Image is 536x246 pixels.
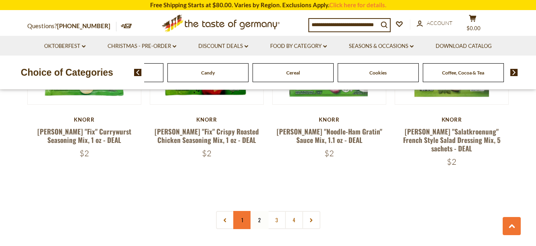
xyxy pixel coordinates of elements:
div: Knorr [27,116,142,123]
a: Food By Category [270,42,327,51]
div: Knorr [395,116,509,123]
a: [PERSON_NAME] "Fix" Crispy Roasted Chicken Seasoning Mix, 1 oz - DEAL [155,126,259,145]
a: 3 [268,211,286,229]
img: next arrow [510,69,518,76]
a: Click here for details. [329,1,386,8]
span: $2 [202,148,212,158]
a: [PHONE_NUMBER] [57,22,110,29]
a: 1 [233,211,251,229]
a: Oktoberfest [44,42,86,51]
a: Download Catalog [436,42,492,51]
a: [PERSON_NAME] "Noodle-Ham Gratin" Sauce Mix, 1.1 oz - DEAL [277,126,382,145]
div: Knorr [150,116,264,123]
a: Cereal [286,70,300,76]
span: $2 [324,148,334,158]
a: Account [417,19,452,28]
a: Christmas - PRE-ORDER [108,42,176,51]
div: Knorr [272,116,387,123]
a: Candy [201,70,215,76]
button: $0.00 [461,14,485,35]
a: 4 [285,211,303,229]
a: Cookies [369,70,387,76]
a: Discount Deals [198,42,248,51]
span: Account [427,20,452,26]
span: $0.00 [467,25,481,31]
a: [PERSON_NAME] "Fix" Currywurst Seasoning Mix, 1 oz - DEAL [37,126,131,145]
img: previous arrow [134,69,142,76]
p: Questions? [27,21,116,31]
a: Seasons & Occasions [349,42,414,51]
a: [PERSON_NAME] "Salatkroenung" French Style Salad Dressing Mix, 5 sachets - DEAL [403,126,501,154]
a: Coffee, Cocoa & Tea [442,70,484,76]
span: $2 [79,148,89,158]
span: $2 [447,157,457,167]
